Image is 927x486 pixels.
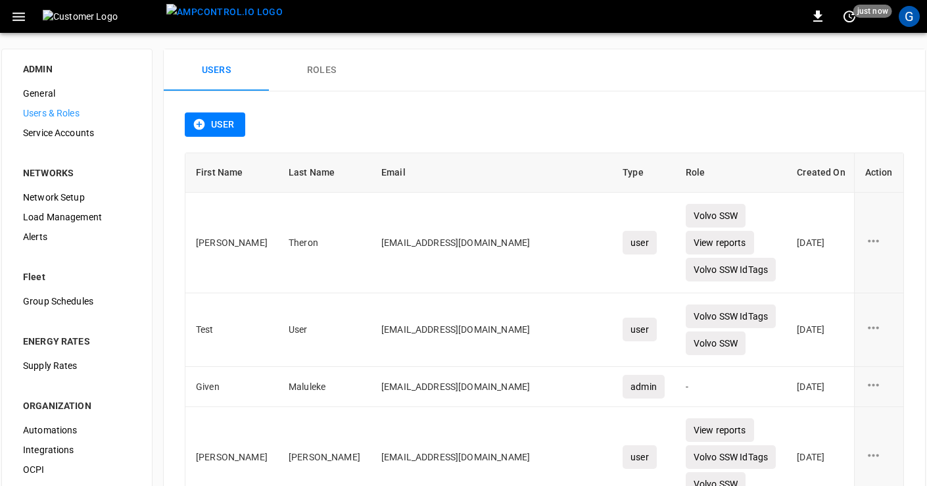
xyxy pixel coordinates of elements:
[865,447,893,467] div: user action options
[786,153,856,193] th: Created On
[839,6,860,27] button: set refresh interval
[23,359,131,373] span: Supply Rates
[853,5,892,18] span: just now
[185,193,278,293] td: [PERSON_NAME]
[269,49,374,91] button: Roles
[899,6,920,27] div: profile-icon
[686,204,746,228] div: Volvo SSW
[23,126,131,140] span: Service Accounts
[23,295,131,308] span: Group Schedules
[185,153,278,193] th: First Name
[786,367,856,407] td: [DATE]
[686,418,754,442] div: View reports
[12,227,141,247] div: Alerts
[278,153,371,193] th: Last Name
[623,375,665,399] div: admin
[278,367,371,407] td: Maluleke
[185,112,245,137] button: User
[12,187,141,207] div: Network Setup
[278,293,371,367] td: User
[12,123,141,143] div: Service Accounts
[278,193,371,293] td: Theron
[12,84,141,103] div: General
[23,166,131,180] div: NETWORKS
[23,270,131,283] div: Fleet
[12,460,141,479] div: OCPI
[185,293,278,367] td: Test
[786,193,856,293] td: [DATE]
[23,191,131,205] span: Network Setup
[23,62,131,76] div: ADMIN
[166,4,283,20] img: ampcontrol.io logo
[12,356,141,376] div: Supply Rates
[686,331,746,355] div: Volvo SSW
[12,420,141,440] div: Automations
[371,293,612,367] td: [EMAIL_ADDRESS][DOMAIN_NAME]
[686,304,776,328] div: Volvo SSW IdTags
[371,153,612,193] th: Email
[865,233,893,253] div: user action options
[23,230,131,244] span: Alerts
[12,207,141,227] div: Load Management
[686,258,776,281] div: Volvo SSW IdTags
[23,335,131,348] div: ENERGY RATES
[371,367,612,407] td: [EMAIL_ADDRESS][DOMAIN_NAME]
[786,293,856,367] td: [DATE]
[23,399,131,412] div: ORGANIZATION
[623,318,657,341] div: user
[164,49,269,91] button: Users
[675,367,786,407] td: -
[675,153,786,193] th: Role
[23,463,131,477] span: OCPI
[686,445,776,469] div: Volvo SSW IdTags
[12,440,141,460] div: Integrations
[43,10,161,23] img: Customer Logo
[623,445,657,469] div: user
[185,367,278,407] td: Given
[865,377,893,397] div: user action options
[371,193,612,293] td: [EMAIL_ADDRESS][DOMAIN_NAME]
[612,153,675,193] th: Type
[854,153,903,193] th: Action
[23,210,131,224] span: Load Management
[865,320,893,339] div: user action options
[23,424,131,437] span: Automations
[12,291,141,311] div: Group Schedules
[23,443,131,457] span: Integrations
[686,231,754,255] div: View reports
[23,87,131,101] span: General
[12,103,141,123] div: Users & Roles
[623,231,657,255] div: user
[23,107,131,120] span: Users & Roles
